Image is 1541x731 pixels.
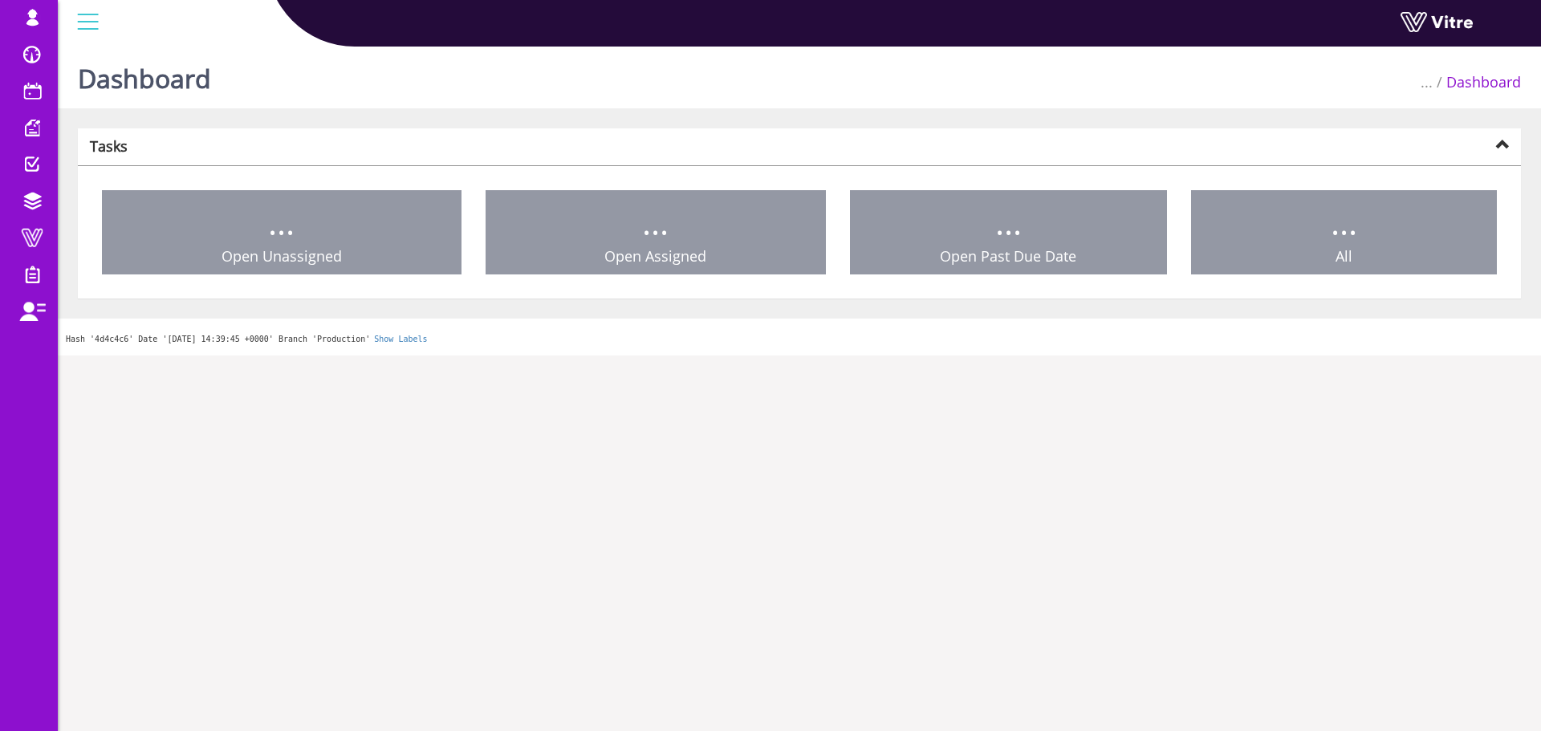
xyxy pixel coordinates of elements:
[1421,72,1433,91] span: ...
[222,246,342,266] span: Open Unassigned
[486,190,827,275] a: ... Open Assigned
[66,335,370,343] span: Hash '4d4c4c6' Date '[DATE] 14:39:45 +0000' Branch 'Production'
[90,136,128,156] strong: Tasks
[1331,199,1357,245] span: ...
[940,246,1076,266] span: Open Past Due Date
[102,190,461,275] a: ... Open Unassigned
[1336,246,1352,266] span: All
[642,199,669,245] span: ...
[268,199,295,245] span: ...
[850,190,1167,275] a: ... Open Past Due Date
[374,335,427,343] a: Show Labels
[1191,190,1498,275] a: ... All
[604,246,706,266] span: Open Assigned
[78,40,211,108] h1: Dashboard
[995,199,1022,245] span: ...
[1433,72,1521,93] li: Dashboard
